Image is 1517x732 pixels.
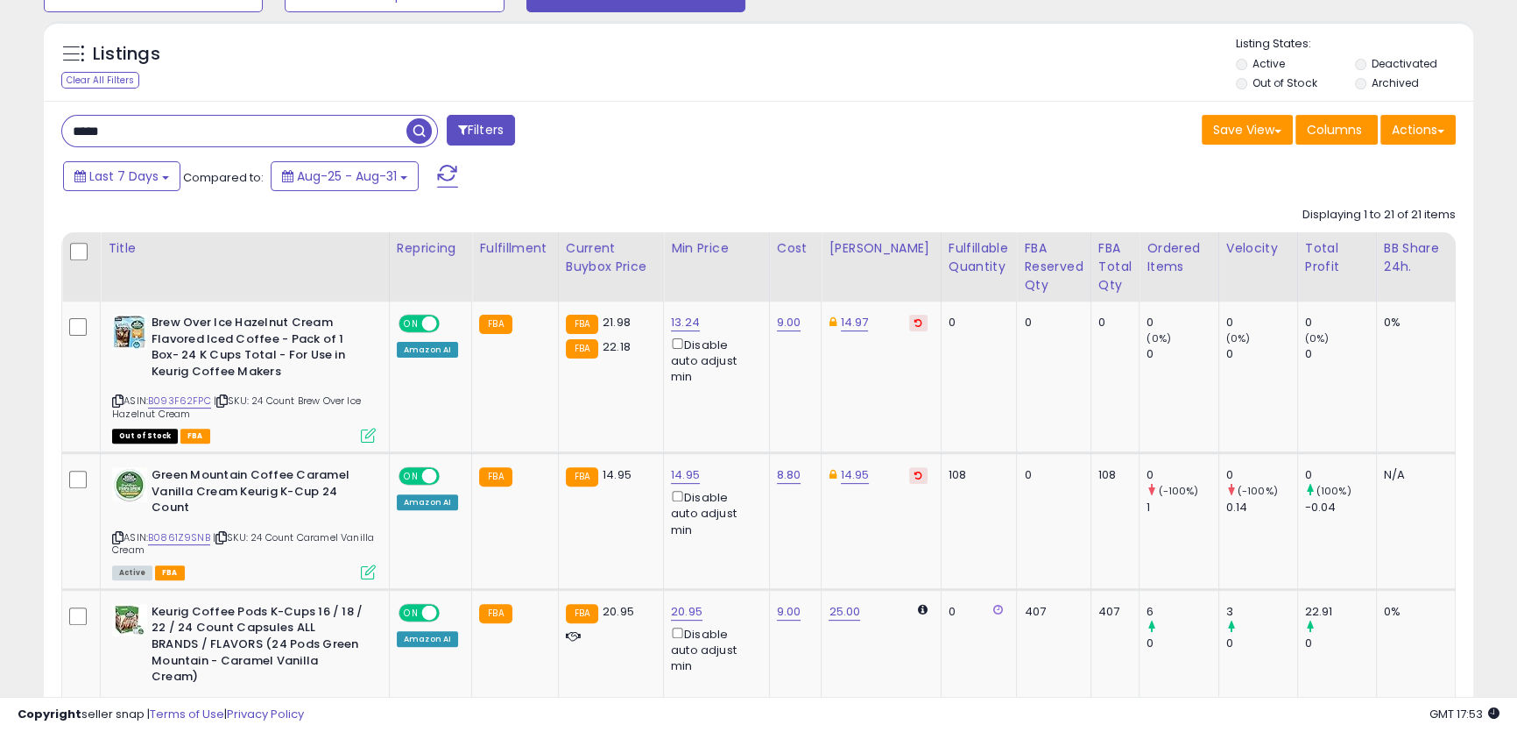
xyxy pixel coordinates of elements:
img: 410NDiobUZL._SL40_.jpg [112,467,147,502]
div: 0 [1226,315,1297,330]
b: Brew Over Ice Hazelnut Cream Flavored Iced Coffee - Pack of 1 Box- 24 K Cups Total - For Use in K... [152,315,364,384]
a: 14.95 [671,466,700,484]
span: 2025-09-8 17:53 GMT [1429,706,1499,722]
div: Total Profit [1305,239,1369,276]
span: | SKU: 24 Count Brew Over Ice Hazelnut Cream [112,394,361,420]
div: 0 [1305,346,1376,362]
div: 0 [1147,315,1217,330]
div: 0 [1024,467,1076,483]
div: Clear All Filters [61,72,139,89]
div: 1 [1147,500,1217,515]
div: Cost [777,239,815,258]
div: 0 [1147,346,1217,362]
h5: Listings [93,42,160,67]
span: | SKU: 24 Count Caramel Vanilla Cream [112,530,374,557]
div: Amazon AI [397,342,458,358]
span: 14.95 [603,466,631,483]
div: Disable auto adjust min [671,624,756,674]
b: Keurig Coffee Pods K-Cups 16 / 18 / 22 / 24 Count Capsules ALL BRANDS / FLAVORS (24 Pods Green Mo... [152,604,364,690]
span: ON [400,469,422,484]
div: Disable auto adjust min [671,487,756,537]
div: 0 [949,315,1004,330]
div: -0.04 [1305,500,1376,515]
div: 407 [1098,604,1125,620]
small: FBA [566,604,598,623]
div: [PERSON_NAME] [829,239,933,258]
small: (100%) [1316,484,1351,498]
span: OFF [437,469,465,484]
button: Last 7 Days [63,161,180,191]
div: FBA Reserved Qty [1024,239,1083,295]
a: Privacy Policy [227,706,304,722]
a: 9.00 [777,603,801,621]
div: 0% [1384,315,1442,330]
div: 407 [1024,604,1076,620]
div: 0 [1305,467,1376,483]
div: 0 [1226,467,1297,483]
b: Green Mountain Coffee Caramel Vanilla Cream Keurig K-Cup 24 Count [152,467,364,521]
div: 0.14 [1226,500,1297,515]
div: Displaying 1 to 21 of 21 items [1302,207,1456,224]
div: Disable auto adjust min [671,335,756,385]
div: 6 [1147,604,1217,620]
div: ASIN: [112,467,376,578]
div: Fulfillable Quantity [949,239,1010,276]
a: 13.24 [671,314,700,331]
span: FBA [180,429,210,444]
label: Active [1252,56,1285,71]
div: 0 [1305,315,1376,330]
span: OFF [437,605,465,620]
div: 0 [1147,636,1217,651]
small: FBA [479,604,512,623]
div: 0 [1024,315,1076,330]
div: N/A [1384,467,1442,483]
span: OFF [437,316,465,331]
div: 0% [1384,604,1442,620]
div: 0 [1226,636,1297,651]
small: (0%) [1226,331,1251,345]
button: Actions [1380,115,1456,145]
a: 14.97 [841,314,869,331]
span: 21.98 [603,314,631,330]
small: FBA [566,315,598,334]
label: Out of Stock [1252,75,1316,90]
div: Min Price [671,239,762,258]
label: Deactivated [1372,56,1437,71]
img: 51H+vjidV8L._SL40_.jpg [112,604,147,636]
button: Columns [1295,115,1378,145]
div: Title [108,239,382,258]
button: Aug-25 - Aug-31 [271,161,419,191]
div: 0 [1098,315,1125,330]
div: Ordered Items [1147,239,1210,276]
a: 9.00 [777,314,801,331]
div: seller snap | | [18,707,304,723]
div: 0 [949,604,1004,620]
span: 20.95 [603,603,634,620]
small: FBA [479,315,512,334]
div: Amazon AI [397,494,458,510]
div: 108 [1098,467,1125,483]
div: Velocity [1226,239,1290,258]
a: B093F62FPC [148,394,211,409]
small: FBA [566,467,598,487]
span: 22.18 [603,338,631,355]
div: Amazon AI [397,631,458,647]
span: ON [400,605,422,620]
div: 0 [1226,346,1297,362]
div: Current Buybox Price [566,239,656,276]
label: Archived [1372,75,1419,90]
span: ON [400,316,422,331]
img: 51PklOfjBVS._SL40_.jpg [112,315,147,350]
div: FBA Total Qty [1098,239,1132,295]
div: ASIN: [112,315,376,441]
div: 3 [1226,604,1297,620]
div: Repricing [397,239,464,258]
div: 0 [1305,636,1376,651]
a: Terms of Use [150,706,224,722]
a: 8.80 [777,466,801,484]
small: (0%) [1147,331,1171,345]
small: (-100%) [1238,484,1278,498]
small: FBA [479,467,512,487]
a: 14.95 [841,466,870,484]
div: 108 [949,467,1004,483]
